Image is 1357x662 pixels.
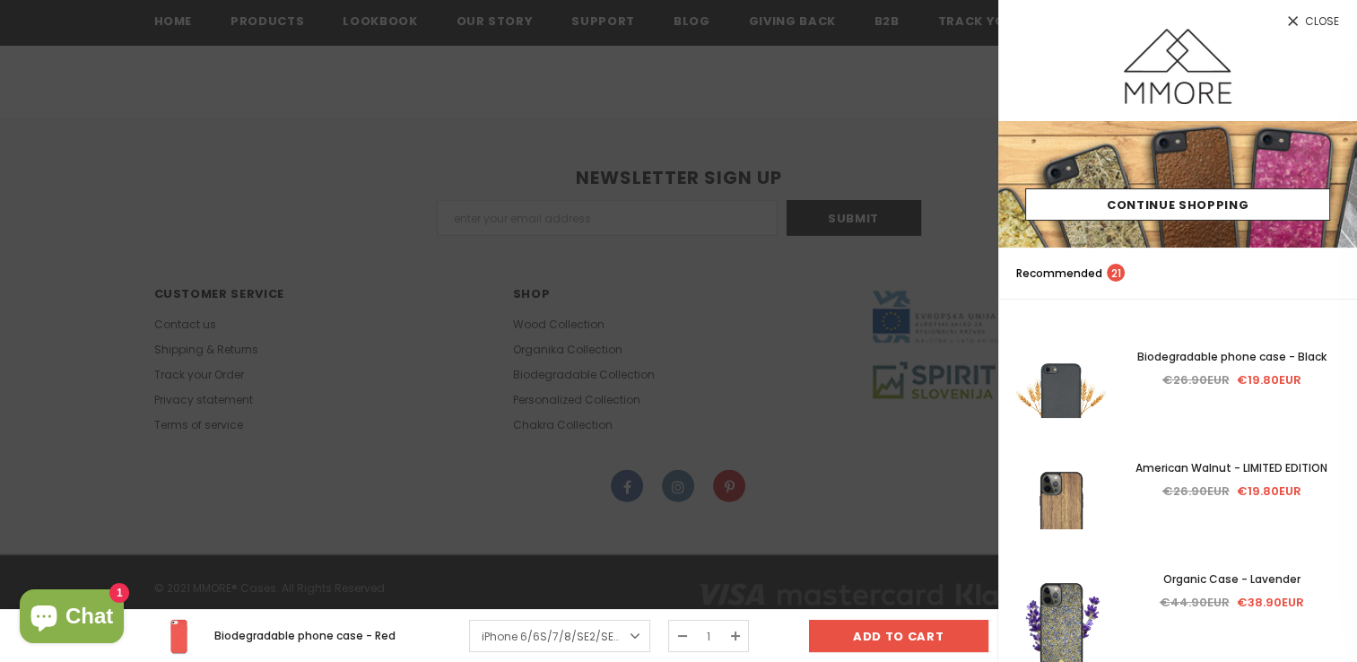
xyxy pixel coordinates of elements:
[1107,264,1125,282] span: 21
[1162,371,1230,388] span: €26.90EUR
[1137,349,1327,364] span: Biodegradable phone case - Black
[1124,347,1339,367] a: Biodegradable phone case - Black
[1135,460,1327,475] span: American Walnut - LIMITED EDITION
[1124,570,1339,589] a: Organic Case - Lavender
[14,589,129,648] inbox-online-store-chat: Shopify online store chat
[1237,371,1301,388] span: €19.80EUR
[1160,594,1230,611] span: €44.90EUR
[1124,458,1339,478] a: American Walnut - LIMITED EDITION
[214,628,396,643] span: Biodegradable phone case - Red
[1237,483,1301,500] span: €19.80EUR
[1305,16,1339,27] span: Close
[1163,571,1300,587] span: Organic Case - Lavender
[1016,264,1125,283] p: Recommended
[1237,594,1304,611] span: €38.90EUR
[469,620,650,652] a: iPhone 6/6S/7/8/SE2/SE3 -€14.90EUR
[1162,483,1230,500] span: €26.90EUR
[1025,188,1330,221] a: Continue Shopping
[629,629,685,644] span: €14.90EUR
[1321,265,1339,283] a: search
[809,620,988,652] input: Add to cart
